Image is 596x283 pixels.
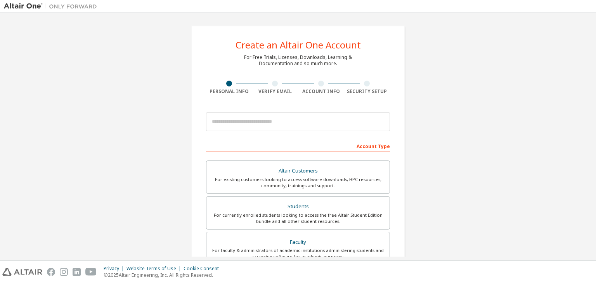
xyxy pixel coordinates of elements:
div: Faculty [211,237,385,248]
div: For Free Trials, Licenses, Downloads, Learning & Documentation and so much more. [244,54,352,67]
div: For currently enrolled students looking to access the free Altair Student Edition bundle and all ... [211,212,385,224]
img: youtube.svg [85,268,97,276]
img: instagram.svg [60,268,68,276]
div: For existing customers looking to access software downloads, HPC resources, community, trainings ... [211,176,385,189]
img: linkedin.svg [73,268,81,276]
div: Students [211,201,385,212]
div: Website Terms of Use [126,266,184,272]
div: Account Type [206,140,390,152]
div: Create an Altair One Account [236,40,361,50]
p: © 2025 Altair Engineering, Inc. All Rights Reserved. [104,272,223,278]
div: For faculty & administrators of academic institutions administering students and accessing softwa... [211,247,385,260]
div: Security Setup [344,88,390,95]
div: Personal Info [206,88,252,95]
div: Altair Customers [211,166,385,176]
div: Cookie Consent [184,266,223,272]
div: Account Info [298,88,344,95]
div: Verify Email [252,88,298,95]
img: altair_logo.svg [2,268,42,276]
img: facebook.svg [47,268,55,276]
div: Privacy [104,266,126,272]
img: Altair One [4,2,101,10]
